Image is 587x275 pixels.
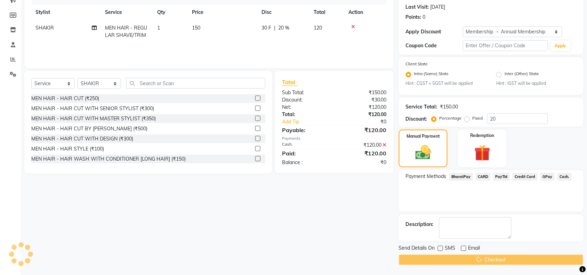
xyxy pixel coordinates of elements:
div: 0 [423,14,426,21]
th: Qty [153,5,188,20]
div: ₹150.00 [334,89,392,96]
span: CARD [476,173,491,181]
span: SHAKIR [35,25,54,31]
input: Enter Offer / Coupon Code [463,40,548,51]
label: Inter (Other) State [505,71,539,79]
img: _gift.svg [469,143,496,163]
div: ₹150.00 [440,103,458,111]
div: ₹120.00 [334,111,392,118]
div: Net: [277,104,335,111]
div: MEN HAIR - HAIR CUT (₹250) [31,95,99,102]
span: Cash. [557,173,572,181]
span: | [274,24,275,32]
th: Service [101,5,153,20]
span: 30 F [262,24,271,32]
div: Discount: [277,96,335,104]
span: Send Details On [399,244,435,253]
div: Cash. [277,141,335,149]
label: Percentage [440,115,462,121]
label: Client State [406,61,428,67]
div: Balance : [277,159,335,166]
div: ₹120.00 [334,126,392,134]
span: SMS [445,244,456,253]
div: MEN HAIR - HAIR CUT WITH DESIGN (₹300) [31,135,133,143]
th: Disc [257,5,309,20]
div: Description: [406,221,434,228]
span: GPay [540,173,555,181]
div: Sub Total: [277,89,335,96]
th: Action [344,5,387,20]
div: Discount: [406,115,427,123]
div: Total: [277,111,335,118]
div: ₹120.00 [334,141,392,149]
div: Coupon Code [406,42,463,49]
span: Email [468,244,480,253]
label: Fixed [473,115,483,121]
div: ₹120.00 [334,149,392,157]
div: Payable: [277,126,335,134]
div: MEN HAIR - HAIR CUT WITH SENIOR STYLIST (₹300) [31,105,154,112]
div: MEN HAIR - HAIR CUT BY [PERSON_NAME] (₹500) [31,125,147,132]
div: Points: [406,14,421,21]
th: Stylist [31,5,101,20]
div: Paid: [277,149,335,157]
input: Search or Scan [126,78,265,89]
span: Payment Methods [406,173,447,180]
div: ₹0 [334,159,392,166]
img: _cash.svg [411,144,436,161]
div: MEN HAIR - HAIR CUT WITH MASTER STYLIST (₹350) [31,115,156,122]
span: PayTM [493,173,510,181]
div: Payments [282,136,387,141]
small: Hint : IGST will be applied [496,80,576,87]
label: Intra (Same) State [414,71,449,79]
span: Credit Card [513,173,538,181]
th: Price [188,5,257,20]
button: Apply [551,41,571,51]
div: Apply Discount [406,28,463,35]
div: Last Visit: [406,3,429,11]
th: Total [309,5,344,20]
span: 150 [192,25,200,31]
div: ₹120.00 [334,104,392,111]
label: Redemption [471,132,494,139]
div: MEN HAIR - HAIR STYLE (₹100) [31,145,104,153]
div: MEN HAIR - HAIR WASH WITH CONDITIONER [LONG HAIR] (₹150) [31,155,186,163]
small: Hint : CGST + SGST will be applied [406,80,486,87]
div: ₹30.00 [334,96,392,104]
div: Service Total: [406,103,437,111]
span: 1 [157,25,160,31]
div: ₹0 [344,118,392,126]
label: Manual Payment [407,133,440,139]
span: 120 [314,25,322,31]
span: Total [282,79,298,86]
div: [DATE] [431,3,445,11]
span: 20 % [278,24,289,32]
a: Add Tip [277,118,344,126]
span: MEN HAIR - REGULAR SHAVE/TRIM [105,25,147,38]
span: BharatPay [449,173,473,181]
